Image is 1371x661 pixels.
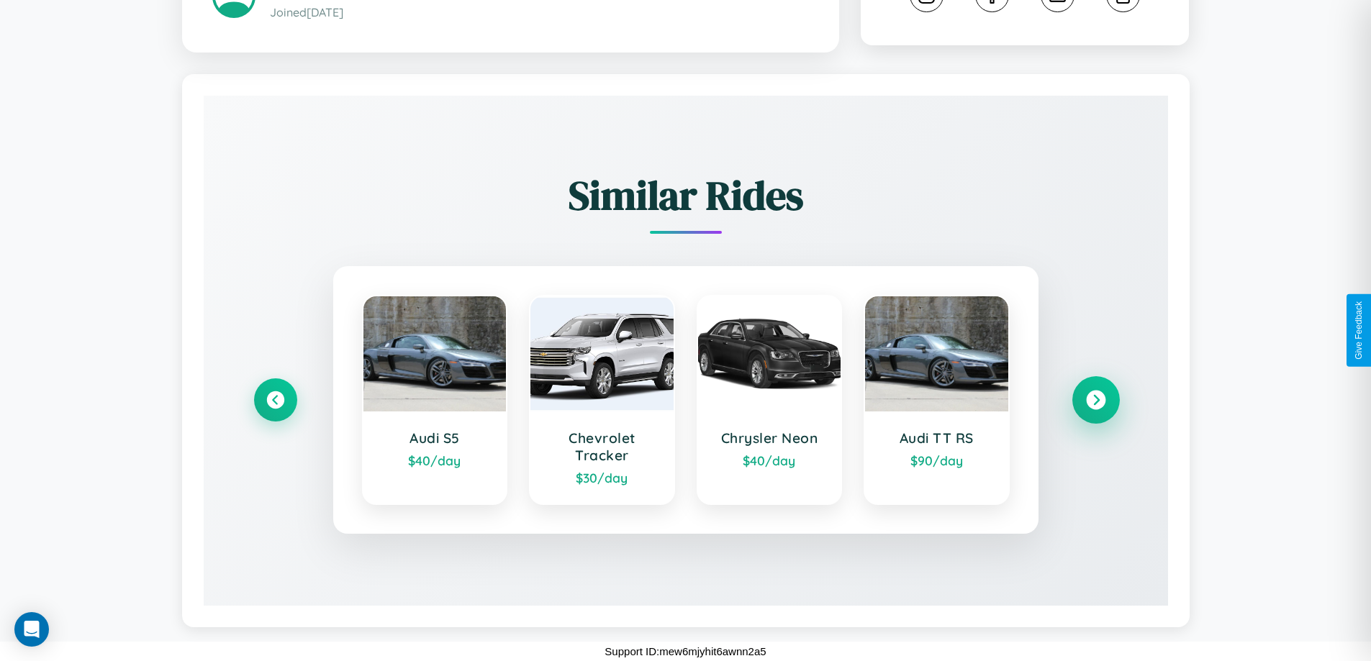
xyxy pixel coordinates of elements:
[545,470,659,486] div: $ 30 /day
[712,429,827,447] h3: Chrysler Neon
[864,295,1010,505] a: Audi TT RS$90/day
[362,295,508,505] a: Audi S5$40/day
[879,452,994,468] div: $ 90 /day
[605,642,766,661] p: Support ID: mew6mjyhit6awnn2a5
[712,452,827,468] div: $ 40 /day
[697,295,843,505] a: Chrysler Neon$40/day
[545,429,659,464] h3: Chevrolet Tracker
[378,429,492,447] h3: Audi S5
[254,168,1118,223] h2: Similar Rides
[879,429,994,447] h3: Audi TT RS
[378,452,492,468] div: $ 40 /day
[14,612,49,647] div: Open Intercom Messenger
[270,2,809,23] p: Joined [DATE]
[529,295,675,505] a: Chevrolet Tracker$30/day
[1354,301,1364,360] div: Give Feedback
